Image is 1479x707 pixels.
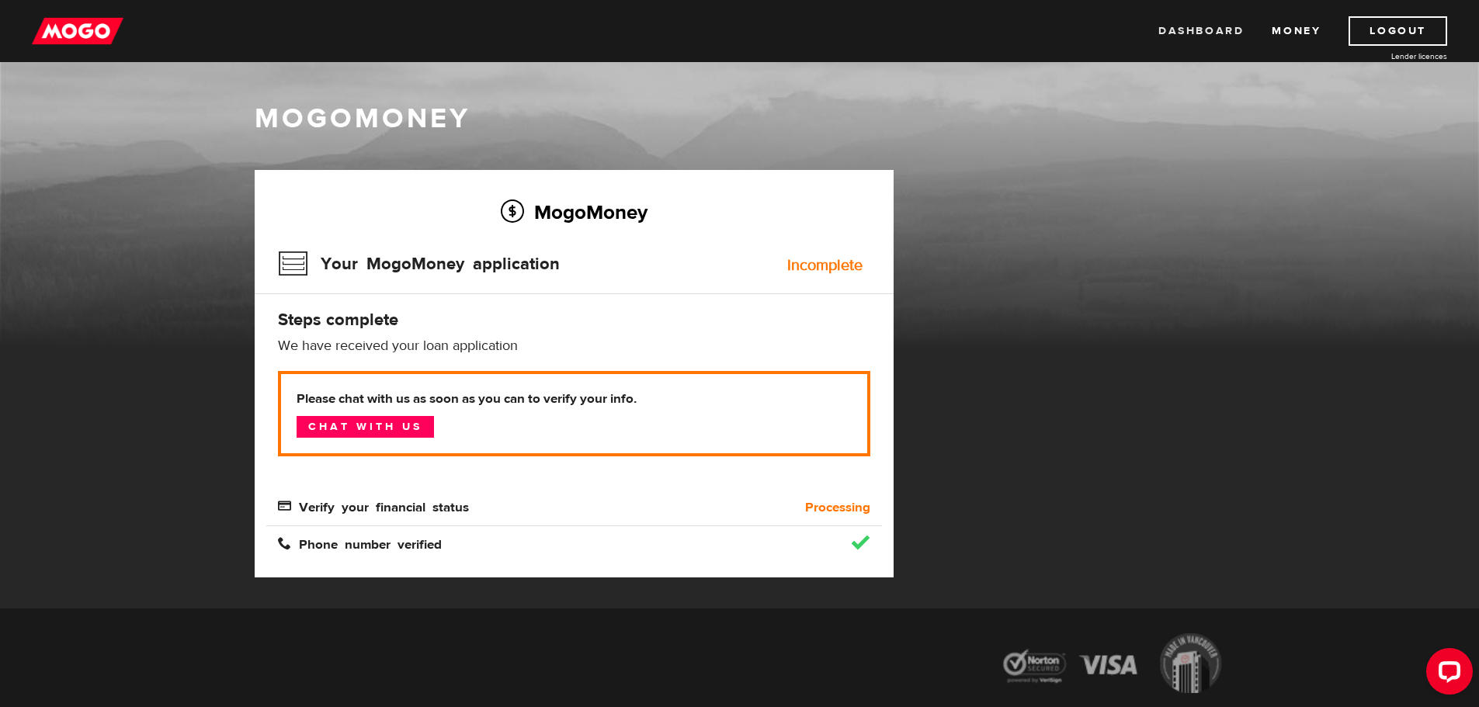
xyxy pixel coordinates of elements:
[278,196,870,228] h2: MogoMoney
[297,416,434,438] a: Chat with us
[805,498,870,517] b: Processing
[32,16,123,46] img: mogo_logo-11ee424be714fa7cbb0f0f49df9e16ec.png
[278,499,469,512] span: Verify your financial status
[255,102,1225,135] h1: MogoMoney
[1158,16,1244,46] a: Dashboard
[278,337,870,355] p: We have received your loan application
[1331,50,1447,62] a: Lender licences
[787,258,863,273] div: Incomplete
[278,244,560,284] h3: Your MogoMoney application
[297,390,852,408] b: Please chat with us as soon as you can to verify your info.
[278,309,870,331] h4: Steps complete
[278,536,442,549] span: Phone number verified
[1272,16,1321,46] a: Money
[1349,16,1447,46] a: Logout
[1414,642,1479,707] iframe: LiveChat chat widget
